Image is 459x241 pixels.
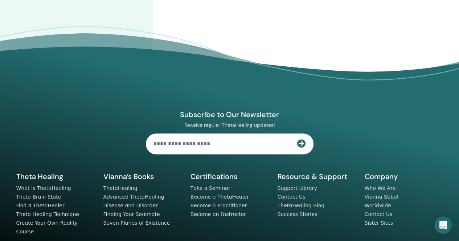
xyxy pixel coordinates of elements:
a: ThetaHealing [103,185,138,191]
a: Contact Us [278,194,306,200]
a: Become an Instructor [190,211,246,217]
a: Finding Your Soulmate [103,211,160,217]
a: Theta Brain State [16,194,61,200]
a: Become a ThetaHealer [190,194,249,200]
a: Create Your Own Reality Course [16,220,78,234]
a: Seven Planes of Existence [103,220,170,226]
a: Sister Sites [365,220,393,226]
h4: Subscribe to Our Newsletter [146,110,313,119]
h5: Company [365,172,443,181]
h5: Vianna’s Books [103,172,182,181]
div: Open Intercom Messenger [434,216,452,234]
a: Find a ThetaHealer [16,203,65,208]
a: Worldwide [365,203,391,208]
h5: Resource & Support [278,172,356,181]
h5: Theta Healing [16,172,95,181]
a: Disease and Disorder [103,203,158,208]
a: Contact Us [365,211,393,217]
a: What is ThetaHealing [16,185,71,191]
a: Theta Healing Technique [16,211,79,217]
a: Take a Seminar [190,185,230,191]
a: Success Stories [278,211,317,217]
a: ThetaHealing Blog [278,203,324,208]
a: Advanced ThetaHealing [103,194,164,200]
a: Support Library [278,185,317,191]
a: Vianna Stibal [365,194,398,200]
h5: Certifications [190,172,269,181]
p: Receive regular ThetaHealing updates! [146,122,313,128]
a: Who We Are [365,185,396,191]
a: Become a Practitioner [190,203,247,208]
